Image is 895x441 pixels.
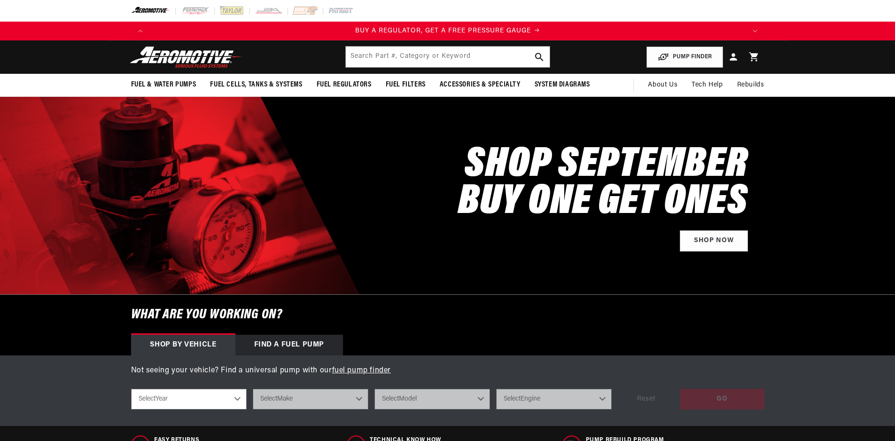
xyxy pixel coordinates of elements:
[108,22,788,40] slideshow-component: Translation missing: en.sections.announcements.announcement_bar
[203,74,309,96] summary: Fuel Cells, Tanks & Systems
[680,230,748,252] a: Shop Now
[124,74,203,96] summary: Fuel & Water Pumps
[641,74,685,96] a: About Us
[685,74,730,96] summary: Tech Help
[730,74,771,96] summary: Rebuilds
[108,295,788,335] h6: What are you working on?
[355,27,531,34] span: BUY A REGULATOR, GET A FREE PRESSURE GAUGE
[332,367,391,374] a: fuel pump finder
[646,47,723,68] button: PUMP FINDER
[496,389,612,409] select: Engine
[346,47,550,67] input: Search by Part Number, Category or Keyword
[131,80,196,90] span: Fuel & Water Pumps
[210,80,302,90] span: Fuel Cells, Tanks & Systems
[746,22,764,40] button: Translation missing: en.sections.announcements.next_announcement
[310,74,379,96] summary: Fuel Regulators
[317,80,372,90] span: Fuel Regulators
[235,335,343,355] div: Find a Fuel Pump
[150,26,746,36] a: BUY A REGULATOR, GET A FREE PRESSURE GAUGE
[386,80,426,90] span: Fuel Filters
[131,22,150,40] button: Translation missing: en.sections.announcements.previous_announcement
[131,365,764,377] p: Not seeing your vehicle? Find a universal pump with our
[529,47,550,67] button: search button
[150,26,746,36] div: 1 of 4
[648,81,677,88] span: About Us
[458,147,748,221] h2: SHOP SEPTEMBER BUY ONE GET ONES
[253,389,368,409] select: Make
[131,389,247,409] select: Year
[433,74,528,96] summary: Accessories & Specialty
[131,335,235,355] div: Shop by vehicle
[528,74,597,96] summary: System Diagrams
[127,46,245,68] img: Aeromotive
[737,80,764,90] span: Rebuilds
[150,26,746,36] div: Announcement
[440,80,521,90] span: Accessories & Specialty
[692,80,723,90] span: Tech Help
[374,389,490,409] select: Model
[535,80,590,90] span: System Diagrams
[379,74,433,96] summary: Fuel Filters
